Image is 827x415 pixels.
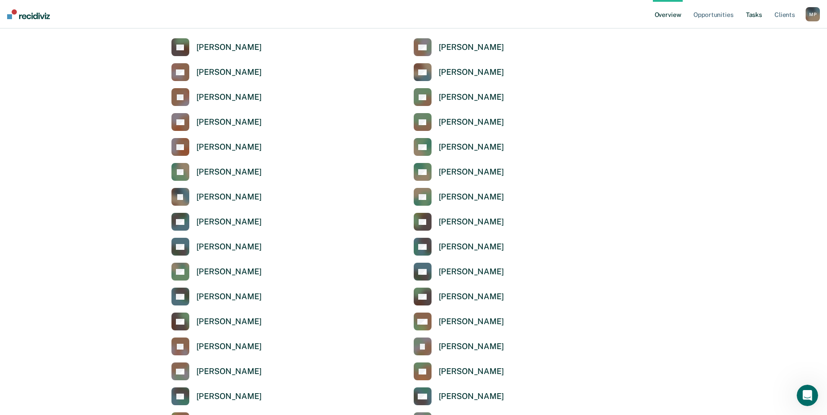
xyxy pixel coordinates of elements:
[439,267,504,277] div: [PERSON_NAME]
[414,288,504,305] a: [PERSON_NAME]
[196,317,262,327] div: [PERSON_NAME]
[439,67,504,77] div: [PERSON_NAME]
[171,362,262,380] a: [PERSON_NAME]
[439,391,504,402] div: [PERSON_NAME]
[171,313,262,330] a: [PERSON_NAME]
[439,42,504,53] div: [PERSON_NAME]
[414,362,504,380] a: [PERSON_NAME]
[196,167,262,177] div: [PERSON_NAME]
[196,292,262,302] div: [PERSON_NAME]
[439,167,504,177] div: [PERSON_NAME]
[7,9,50,19] img: Recidiviz
[171,213,262,231] a: [PERSON_NAME]
[171,238,262,256] a: [PERSON_NAME]
[171,288,262,305] a: [PERSON_NAME]
[414,188,504,206] a: [PERSON_NAME]
[439,292,504,302] div: [PERSON_NAME]
[196,242,262,252] div: [PERSON_NAME]
[439,366,504,377] div: [PERSON_NAME]
[196,142,262,152] div: [PERSON_NAME]
[196,92,262,102] div: [PERSON_NAME]
[439,117,504,127] div: [PERSON_NAME]
[196,42,262,53] div: [PERSON_NAME]
[439,217,504,227] div: [PERSON_NAME]
[806,7,820,21] button: MP
[196,217,262,227] div: [PERSON_NAME]
[171,113,262,131] a: [PERSON_NAME]
[196,117,262,127] div: [PERSON_NAME]
[414,338,504,355] a: [PERSON_NAME]
[171,163,262,181] a: [PERSON_NAME]
[806,7,820,21] div: M P
[171,38,262,56] a: [PERSON_NAME]
[414,263,504,281] a: [PERSON_NAME]
[414,163,504,181] a: [PERSON_NAME]
[414,138,504,156] a: [PERSON_NAME]
[171,63,262,81] a: [PERSON_NAME]
[414,63,504,81] a: [PERSON_NAME]
[439,192,504,202] div: [PERSON_NAME]
[414,387,504,405] a: [PERSON_NAME]
[414,313,504,330] a: [PERSON_NAME]
[171,188,262,206] a: [PERSON_NAME]
[171,387,262,405] a: [PERSON_NAME]
[439,342,504,352] div: [PERSON_NAME]
[797,385,818,406] iframe: Intercom live chat
[414,238,504,256] a: [PERSON_NAME]
[196,366,262,377] div: [PERSON_NAME]
[439,142,504,152] div: [PERSON_NAME]
[171,138,262,156] a: [PERSON_NAME]
[414,113,504,131] a: [PERSON_NAME]
[196,391,262,402] div: [PERSON_NAME]
[171,263,262,281] a: [PERSON_NAME]
[196,267,262,277] div: [PERSON_NAME]
[414,38,504,56] a: [PERSON_NAME]
[196,67,262,77] div: [PERSON_NAME]
[414,213,504,231] a: [PERSON_NAME]
[439,242,504,252] div: [PERSON_NAME]
[439,92,504,102] div: [PERSON_NAME]
[171,338,262,355] a: [PERSON_NAME]
[171,88,262,106] a: [PERSON_NAME]
[196,192,262,202] div: [PERSON_NAME]
[196,342,262,352] div: [PERSON_NAME]
[439,317,504,327] div: [PERSON_NAME]
[414,88,504,106] a: [PERSON_NAME]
